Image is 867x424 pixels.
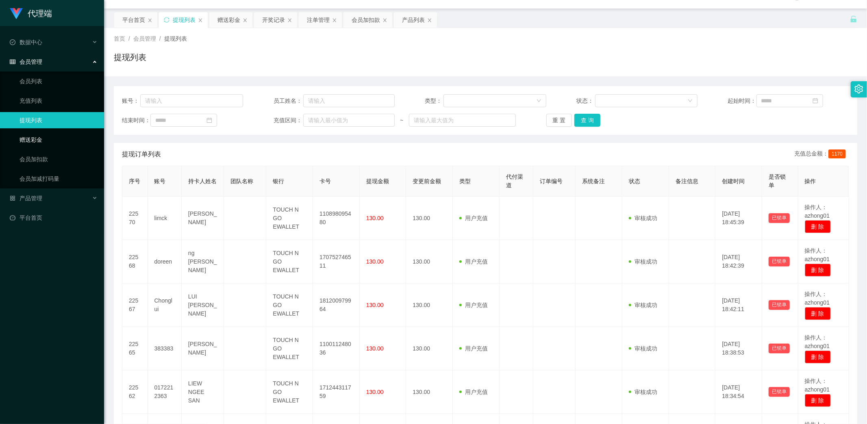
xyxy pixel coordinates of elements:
i: 图标: down [537,98,541,104]
td: 130.00 [406,197,453,240]
div: 注单管理 [307,12,330,28]
h1: 代理端 [28,0,52,26]
span: 1170 [828,149,846,158]
span: 会员管理 [133,35,156,42]
span: 类型 [459,178,471,184]
span: 操作人：azhong01 [805,247,830,262]
i: 图标: calendar [206,117,212,123]
td: limck [148,197,182,240]
i: 图标: unlock [850,15,857,23]
span: 用户充值 [459,345,488,352]
td: [PERSON_NAME] [182,327,224,370]
td: [DATE] 18:34:54 [715,370,762,414]
i: 图标: down [688,98,693,104]
button: 查 询 [574,114,600,127]
span: 充值区间： [274,116,303,125]
i: 图标: appstore-o [10,195,15,201]
div: 提现列表 [173,12,196,28]
button: 删 除 [805,307,831,320]
td: 130.00 [406,370,453,414]
td: [DATE] 18:42:11 [715,283,762,327]
input: 请输入最大值为 [409,114,516,127]
td: 130.00 [406,240,453,283]
span: 用户充值 [459,389,488,395]
button: 已锁单 [769,213,790,223]
span: 130.00 [366,258,384,265]
td: LUI [PERSON_NAME] [182,283,224,327]
span: 提现金额 [366,178,389,184]
input: 请输入 [140,94,243,107]
span: 首页 [114,35,125,42]
td: 110011248036 [313,327,360,370]
i: 图标: close [287,18,292,23]
input: 请输入最小值为 [303,114,395,127]
span: 结束时间： [122,116,150,125]
span: 操作人：azhong01 [805,334,830,349]
span: 创建时间 [722,178,745,184]
span: 130.00 [366,389,384,395]
td: [DATE] 18:38:53 [715,327,762,370]
span: 130.00 [366,345,384,352]
td: 383383 [148,327,182,370]
span: 类型： [425,97,443,105]
a: 会员加减打码量 [20,171,98,187]
div: 开奖记录 [262,12,285,28]
span: 状态 [629,178,640,184]
span: 序号 [129,178,140,184]
span: 用户充值 [459,258,488,265]
span: 卡号 [319,178,331,184]
button: 删 除 [805,394,831,407]
td: [DATE] 18:42:39 [715,240,762,283]
span: 用户充值 [459,215,488,221]
td: 22567 [122,283,148,327]
span: / [159,35,161,42]
span: 备注信息 [676,178,698,184]
td: 0172212363 [148,370,182,414]
span: 审核成功 [629,215,657,221]
td: 22570 [122,197,148,240]
span: 团队名称 [230,178,253,184]
span: 130.00 [366,302,384,308]
span: 产品管理 [10,195,42,201]
span: 是否锁单 [769,173,786,188]
td: doreen [148,240,182,283]
button: 删 除 [805,220,831,233]
span: 审核成功 [629,258,657,265]
td: TOUCH N GO EWALLET [266,240,313,283]
span: 用户充值 [459,302,488,308]
td: TOUCH N GO EWALLET [266,327,313,370]
td: TOUCH N GO EWALLET [266,197,313,240]
span: 操作 [805,178,816,184]
a: 提现列表 [20,112,98,128]
span: 提现列表 [164,35,187,42]
button: 已锁单 [769,300,790,310]
span: 账号： [122,97,140,105]
span: 账号 [154,178,166,184]
h1: 提现列表 [114,51,146,63]
span: 员工姓名： [274,97,303,105]
span: 持卡人姓名 [188,178,217,184]
a: 会员列表 [20,73,98,89]
button: 已锁单 [769,257,790,266]
span: / [128,35,130,42]
span: 系统备注 [582,178,605,184]
span: 审核成功 [629,389,657,395]
i: 图标: close [198,18,203,23]
td: 170752746511 [313,240,360,283]
td: 22565 [122,327,148,370]
a: 图标: dashboard平台首页 [10,210,98,226]
span: 操作人：azhong01 [805,378,830,393]
td: [DATE] 18:45:39 [715,197,762,240]
span: 会员管理 [10,58,42,65]
td: 171244311759 [313,370,360,414]
span: ~ [395,116,409,125]
i: 图标: calendar [813,98,818,104]
td: 22568 [122,240,148,283]
td: TOUCH N GO EWALLET [266,283,313,327]
td: 22562 [122,370,148,414]
span: 银行 [273,178,284,184]
div: 会员加扣款 [352,12,380,28]
a: 赠送彩金 [20,132,98,148]
i: 图标: close [148,18,152,23]
div: 产品列表 [402,12,425,28]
